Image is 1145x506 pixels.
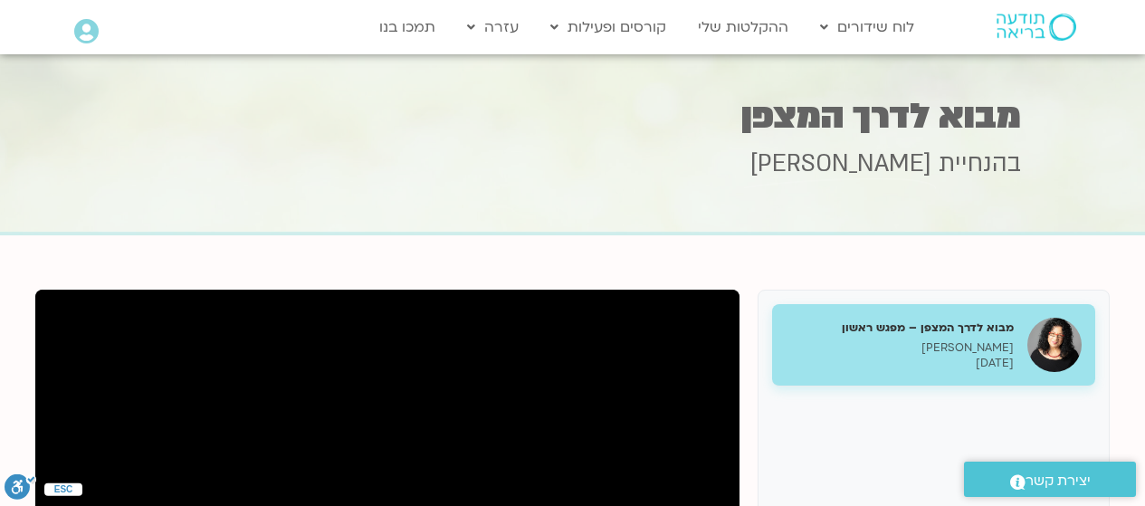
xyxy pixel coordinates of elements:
[689,10,797,44] a: ההקלטות שלי
[997,14,1076,41] img: תודעה בריאה
[541,10,675,44] a: קורסים ופעילות
[125,99,1021,134] h1: מבוא לדרך המצפן
[811,10,923,44] a: לוח שידורים
[458,10,528,44] a: עזרה
[786,320,1014,336] h5: מבוא לדרך המצפן – מפגש ראשון
[370,10,444,44] a: תמכו בנו
[786,356,1014,371] p: [DATE]
[939,148,1021,180] span: בהנחיית
[1026,469,1091,493] span: יצירת קשר
[786,340,1014,356] p: [PERSON_NAME]
[964,462,1136,497] a: יצירת קשר
[1027,318,1082,372] img: מבוא לדרך המצפן – מפגש ראשון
